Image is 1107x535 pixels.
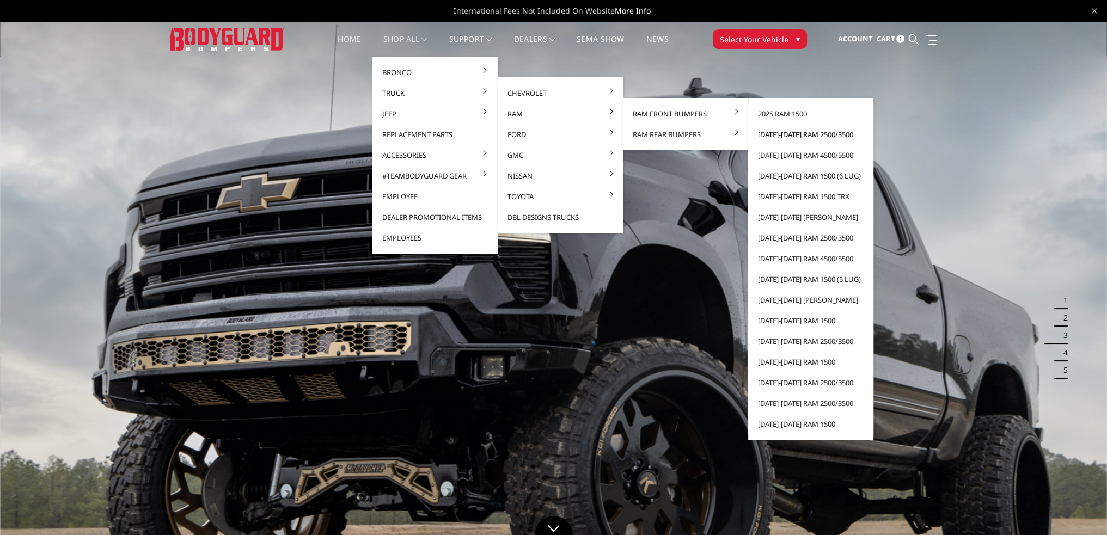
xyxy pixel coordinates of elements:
[377,145,493,165] a: Accessories
[377,165,493,186] a: #TeamBodyguard Gear
[383,35,427,57] a: shop all
[377,207,493,227] a: Dealer Promotional Items
[753,372,869,393] a: [DATE]-[DATE] Ram 2500/3500
[535,516,573,535] a: Click to Down
[170,28,284,50] img: BODYGUARD BUMPERS
[1057,344,1068,361] button: 4 of 5
[377,62,493,83] a: Bronco
[1053,483,1107,535] iframe: Chat Widget
[377,186,493,207] a: Employee
[753,331,869,352] a: [DATE]-[DATE] Ram 2500/3500
[753,186,869,207] a: [DATE]-[DATE] Ram 1500 TRX
[377,227,493,248] a: Employees
[837,34,872,44] span: Account
[753,207,869,227] a: [DATE]-[DATE] [PERSON_NAME]
[876,34,895,44] span: Cart
[753,393,869,414] a: [DATE]-[DATE] Ram 2500/3500
[1057,361,1068,379] button: 5 of 5
[449,35,492,57] a: Support
[753,145,869,165] a: [DATE]-[DATE] Ram 4500/5500
[753,352,869,372] a: [DATE]-[DATE] Ram 1500
[753,414,869,434] a: [DATE]-[DATE] Ram 1500
[514,35,555,57] a: Dealers
[1057,309,1068,327] button: 2 of 5
[753,165,869,186] a: [DATE]-[DATE] Ram 1500 (6 lug)
[896,35,904,43] span: 1
[502,145,619,165] a: GMC
[753,290,869,310] a: [DATE]-[DATE] [PERSON_NAME]
[615,5,651,16] a: More Info
[713,29,807,49] button: Select Your Vehicle
[377,83,493,103] a: Truck
[753,269,869,290] a: [DATE]-[DATE] Ram 1500 (5 lug)
[796,33,800,45] span: ▾
[753,227,869,248] a: [DATE]-[DATE] Ram 2500/3500
[577,35,624,57] a: SEMA Show
[1057,327,1068,344] button: 3 of 5
[753,124,869,145] a: [DATE]-[DATE] Ram 2500/3500
[502,186,619,207] a: Toyota
[502,83,619,103] a: Chevrolet
[627,103,744,124] a: Ram Front Bumpers
[1057,292,1068,309] button: 1 of 5
[837,24,872,54] a: Account
[502,103,619,124] a: Ram
[876,24,904,54] a: Cart 1
[627,124,744,145] a: Ram Rear Bumpers
[753,103,869,124] a: 2025 Ram 1500
[338,35,361,57] a: Home
[502,124,619,145] a: Ford
[502,165,619,186] a: Nissan
[646,35,668,57] a: News
[502,207,619,227] a: DBL Designs Trucks
[377,103,493,124] a: Jeep
[753,248,869,269] a: [DATE]-[DATE] Ram 4500/5500
[753,310,869,331] a: [DATE]-[DATE] Ram 1500
[720,34,788,45] span: Select Your Vehicle
[377,124,493,145] a: Replacement Parts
